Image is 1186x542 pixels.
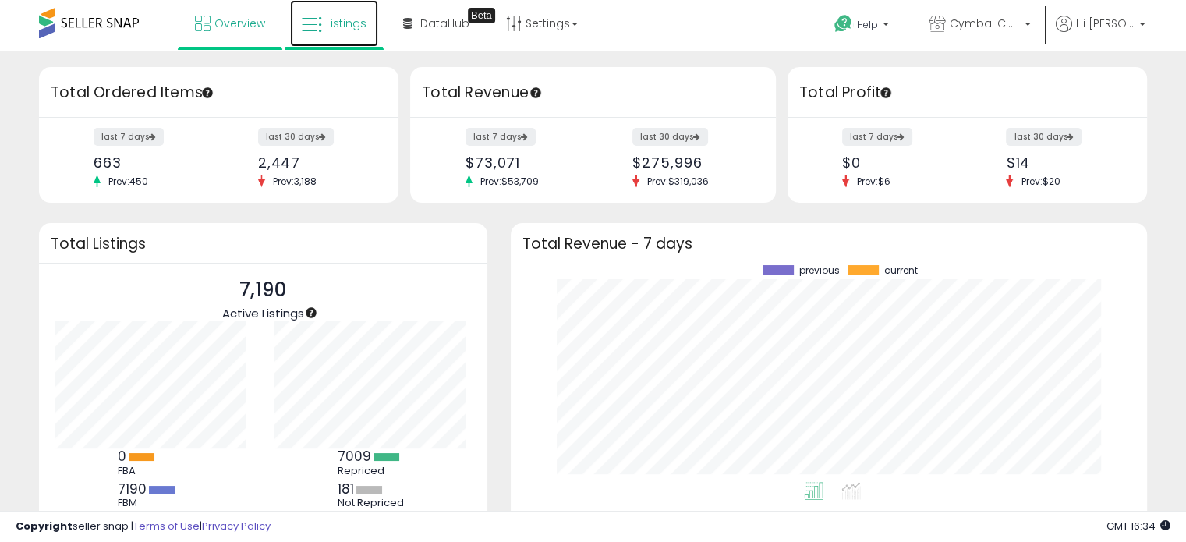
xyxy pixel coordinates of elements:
[639,175,717,188] span: Prev: $319,036
[51,238,476,250] h3: Total Listings
[118,497,188,509] div: FBM
[1013,175,1067,188] span: Prev: $20
[632,128,708,146] label: last 30 days
[1006,154,1119,171] div: $14
[222,275,304,305] p: 7,190
[202,519,271,533] a: Privacy Policy
[879,86,893,100] div: Tooltip anchor
[118,447,126,466] b: 0
[884,265,918,276] span: current
[822,2,905,51] a: Help
[842,154,955,171] div: $0
[94,128,164,146] label: last 7 days
[849,175,898,188] span: Prev: $6
[799,82,1135,104] h3: Total Profit
[16,519,73,533] strong: Copyright
[338,465,408,477] div: Repriced
[950,16,1020,31] span: Cymbal Communications
[258,128,334,146] label: last 30 days
[842,128,912,146] label: last 7 days
[466,154,582,171] div: $73,071
[200,86,214,100] div: Tooltip anchor
[857,18,878,31] span: Help
[632,154,749,171] div: $275,996
[473,175,547,188] span: Prev: $53,709
[326,16,366,31] span: Listings
[468,8,495,23] div: Tooltip anchor
[338,480,354,498] b: 181
[422,82,764,104] h3: Total Revenue
[1006,128,1082,146] label: last 30 days
[101,175,156,188] span: Prev: 450
[338,447,371,466] b: 7009
[304,306,318,320] div: Tooltip anchor
[94,154,207,171] div: 663
[1056,16,1145,51] a: Hi [PERSON_NAME]
[799,265,840,276] span: previous
[1076,16,1135,31] span: Hi [PERSON_NAME]
[51,82,387,104] h3: Total Ordered Items
[133,519,200,533] a: Terms of Use
[265,175,324,188] span: Prev: 3,188
[118,465,188,477] div: FBA
[118,480,147,498] b: 7190
[529,86,543,100] div: Tooltip anchor
[834,14,853,34] i: Get Help
[258,154,371,171] div: 2,447
[1106,519,1170,533] span: 2025-09-15 16:34 GMT
[214,16,265,31] span: Overview
[16,519,271,534] div: seller snap | |
[420,16,469,31] span: DataHub
[338,497,408,509] div: Not Repriced
[522,238,1135,250] h3: Total Revenue - 7 days
[466,128,536,146] label: last 7 days
[222,305,304,321] span: Active Listings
